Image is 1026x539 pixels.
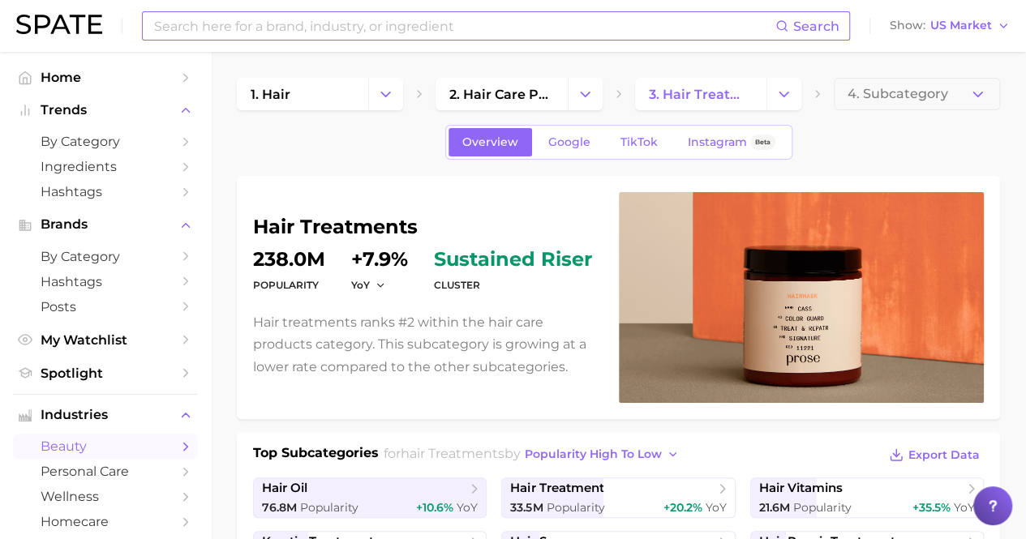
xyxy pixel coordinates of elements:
span: hair treatment [510,481,603,496]
span: hair vitamins [759,481,843,496]
span: 3. hair treatments [649,87,753,102]
a: InstagramBeta [674,128,789,156]
dt: cluster [434,276,592,295]
span: 2. hair care products [449,87,553,102]
a: hair treatment33.5m Popularity+20.2% YoY [501,477,735,518]
span: Spotlight [41,366,170,381]
button: YoY [351,278,386,292]
img: SPATE [16,15,102,34]
a: 1. hair [237,78,368,110]
a: hair oil76.8m Popularity+10.6% YoY [253,477,487,518]
span: Beta [755,135,771,149]
span: 4. Subcategory [848,87,948,101]
span: Home [41,70,170,85]
a: Hashtags [13,179,198,204]
button: Change Category [368,78,403,110]
span: 21.6m [759,500,790,515]
a: by Category [13,244,198,269]
span: wellness [41,489,170,504]
span: Overview [462,135,518,149]
span: hair treatments [401,446,504,461]
dd: 238.0m [253,250,325,269]
a: 3. hair treatments [635,78,766,110]
span: homecare [41,514,170,529]
span: Export Data [908,448,980,462]
span: Search [793,19,839,34]
span: YoY [457,500,478,515]
span: beauty [41,438,170,454]
span: +20.2% [663,500,702,515]
span: TikTok [620,135,658,149]
a: Hashtags [13,269,198,294]
span: Instagram [688,135,747,149]
span: Popularity [793,500,852,515]
span: +35.5% [912,500,951,515]
a: homecare [13,509,198,534]
a: My Watchlist [13,327,198,353]
span: by Category [41,249,170,264]
span: popularity high to low [525,447,662,461]
span: +10.6% [416,500,453,515]
span: sustained riser [434,250,592,269]
span: Brands [41,217,170,232]
span: Trends [41,103,170,118]
span: YoY [954,500,975,515]
span: 33.5m [510,500,543,515]
span: YoY [351,278,370,292]
button: popularity high to low [521,443,684,465]
button: Industries [13,403,198,427]
a: beauty [13,434,198,459]
span: for by [384,446,684,461]
span: hair oil [262,481,307,496]
span: Popularity [300,500,358,515]
span: Hashtags [41,184,170,199]
a: Spotlight [13,361,198,386]
a: Overview [449,128,532,156]
span: Industries [41,408,170,422]
dd: +7.9% [351,250,408,269]
a: wellness [13,484,198,509]
p: Hair treatments ranks #2 within the hair care products category. This subcategory is growing at a... [253,311,599,378]
button: Change Category [568,78,603,110]
h1: hair treatments [253,217,599,237]
h1: Top Subcategories [253,443,379,468]
input: Search here for a brand, industry, or ingredient [152,12,775,40]
span: Google [548,135,590,149]
span: personal care [41,464,170,479]
button: Trends [13,98,198,122]
a: TikTok [607,128,672,156]
span: 1. hair [251,87,290,102]
dt: Popularity [253,276,325,295]
span: Posts [41,299,170,314]
span: Show [890,21,925,30]
span: Popularity [546,500,604,515]
span: Ingredients [41,159,170,174]
button: Brands [13,212,198,237]
button: Change Category [766,78,801,110]
span: 76.8m [262,500,297,515]
span: Hashtags [41,274,170,289]
span: YoY [706,500,727,515]
a: by Category [13,129,198,154]
a: Ingredients [13,154,198,179]
button: Export Data [885,443,984,466]
span: US Market [930,21,992,30]
a: 2. hair care products [436,78,567,110]
a: hair vitamins21.6m Popularity+35.5% YoY [750,477,984,518]
a: Posts [13,294,198,319]
button: ShowUS Market [886,15,1014,36]
span: My Watchlist [41,332,170,348]
span: by Category [41,134,170,149]
a: personal care [13,459,198,484]
button: 4. Subcategory [834,78,1000,110]
a: Google [534,128,604,156]
a: Home [13,65,198,90]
